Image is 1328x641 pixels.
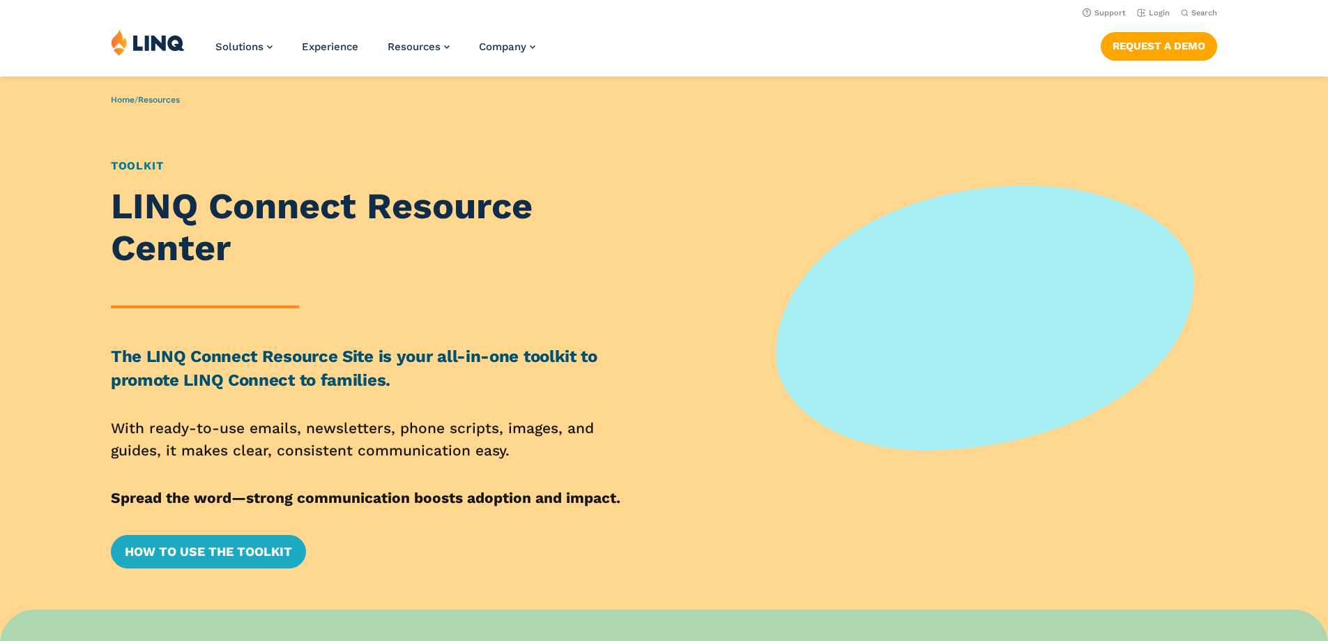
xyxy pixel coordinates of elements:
[215,29,535,75] nav: Primary Navigation
[479,40,526,53] span: Company
[111,186,648,269] h1: LINQ Connect Resource Center
[388,40,441,53] span: Resources
[1101,29,1217,60] nav: Button Navigation
[1083,8,1126,17] a: Support
[1191,8,1217,17] span: Search
[388,40,450,53] a: Resources
[1137,8,1170,17] a: Login
[1181,8,1217,18] button: Open Search Bar
[111,417,648,462] p: With ready-to-use emails, newsletters, phone scripts, images, and guides, it makes clear, consist...
[111,95,180,105] span: /
[479,40,535,53] a: Company
[111,347,597,390] strong: The LINQ Connect Resource Site is your all-in-one toolkit to promote LINQ Connect to families.
[215,40,264,53] span: Solutions
[302,40,358,53] a: Experience
[111,159,164,172] a: Toolkit
[111,489,620,506] strong: Spread the word—strong communication boosts adoption and impact.
[215,40,273,53] a: Solutions
[111,95,135,105] a: Home
[1101,32,1217,60] a: Request a Demo
[111,29,185,56] img: LINQ | K‑12 Software
[138,95,180,105] a: Resources
[111,535,306,568] a: How to Use the Toolkit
